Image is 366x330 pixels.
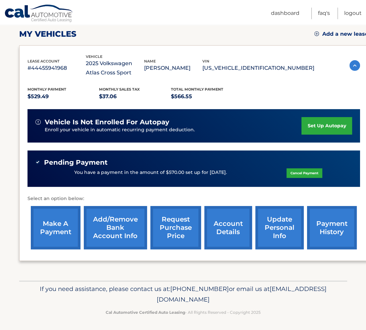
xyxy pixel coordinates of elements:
a: Dashboard [271,8,299,19]
span: [EMAIL_ADDRESS][DOMAIN_NAME] [157,285,327,303]
a: Cal Automotive [4,4,74,23]
span: Monthly Payment [27,87,66,92]
p: #44455941968 [27,63,86,73]
span: lease account [27,59,60,63]
span: Monthly sales Tax [99,87,140,92]
a: Cancel Payment [287,168,322,178]
p: $529.49 [27,92,99,101]
a: FAQ's [318,8,330,19]
img: add.svg [314,31,319,36]
a: request purchase price [150,206,201,249]
img: accordion-active.svg [349,60,360,71]
p: If you need assistance, please contact us at: or email us at [24,284,343,305]
p: [PERSON_NAME] [144,63,202,73]
p: $37.06 [99,92,171,101]
strong: Cal Automotive Certified Auto Leasing [106,310,185,315]
p: Select an option below: [27,195,360,203]
span: [PHONE_NUMBER] [170,285,229,293]
p: $566.55 [171,92,243,101]
a: account details [204,206,252,249]
a: Add/Remove bank account info [84,206,147,249]
span: vehicle is not enrolled for autopay [45,118,169,126]
span: vehicle [86,54,102,59]
a: Logout [344,8,362,19]
a: payment history [307,206,357,249]
img: check-green.svg [35,160,40,164]
p: Enroll your vehicle in automatic recurring payment deduction. [45,126,302,134]
span: vin [202,59,209,63]
h2: my vehicles [19,29,77,39]
span: name [144,59,156,63]
p: [US_VEHICLE_IDENTIFICATION_NUMBER] [202,63,314,73]
a: make a payment [31,206,80,249]
a: update personal info [255,206,304,249]
img: alert-white.svg [35,119,41,125]
span: Total Monthly Payment [171,87,223,92]
p: You have a payment in the amount of $570.00 set up for [DATE]. [74,169,227,176]
a: set up autopay [301,117,352,135]
span: Pending Payment [44,158,108,167]
p: - All Rights Reserved - Copyright 2025 [24,309,343,316]
p: 2025 Volkswagen Atlas Cross Sport [86,59,144,77]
